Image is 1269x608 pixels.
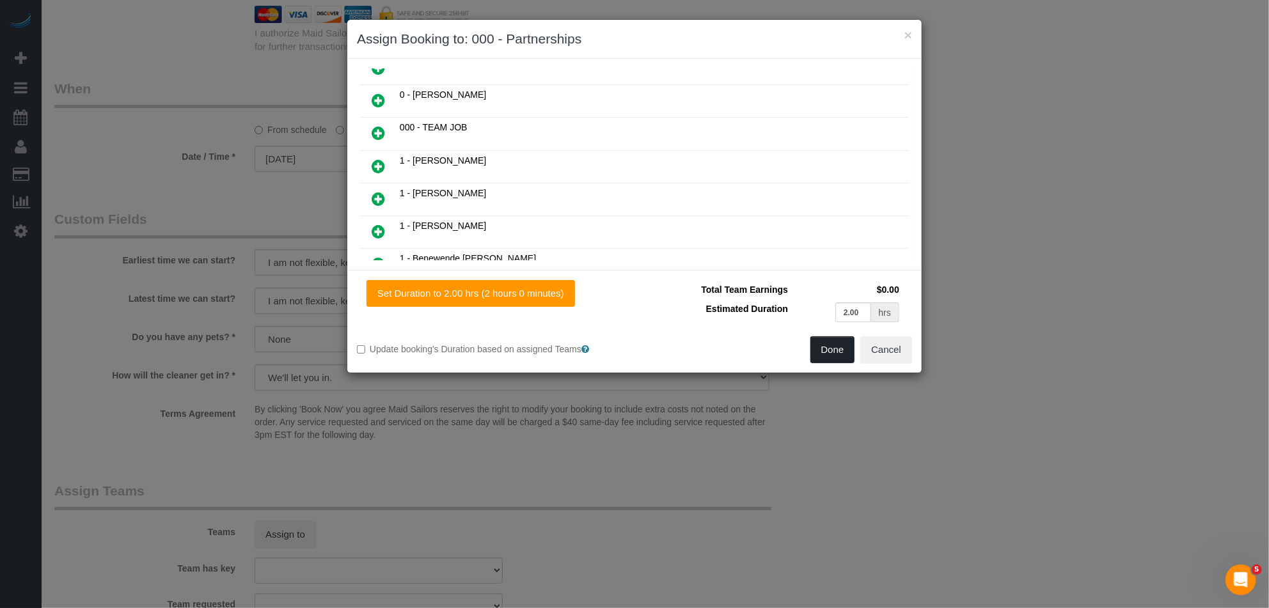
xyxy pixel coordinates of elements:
[357,345,365,354] input: Update booking's Duration based on assigned Teams
[400,188,486,198] span: 1 - [PERSON_NAME]
[791,280,902,299] td: $0.00
[1226,565,1256,595] iframe: Intercom live chat
[1252,565,1262,575] span: 5
[400,90,486,100] span: 0 - [PERSON_NAME]
[810,336,855,363] button: Done
[706,304,788,314] span: Estimated Duration
[400,253,536,263] span: 1 - Benewende [PERSON_NAME]
[871,302,899,322] div: hrs
[400,221,486,231] span: 1 - [PERSON_NAME]
[860,336,912,363] button: Cancel
[904,28,912,42] button: ×
[400,155,486,166] span: 1 - [PERSON_NAME]
[400,122,468,132] span: 000 - TEAM JOB
[357,29,912,49] h3: Assign Booking to: 000 - Partnerships
[357,343,625,355] label: Update booking's Duration based on assigned Teams
[644,280,791,299] td: Total Team Earnings
[367,280,575,307] button: Set Duration to 2.00 hrs (2 hours 0 minutes)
